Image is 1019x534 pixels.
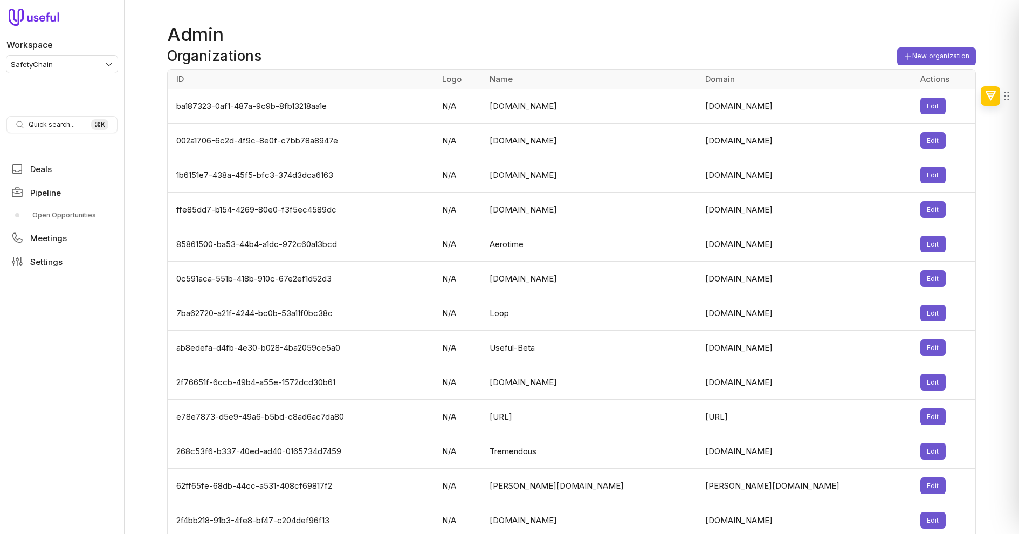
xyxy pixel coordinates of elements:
[920,167,946,183] button: Edit
[483,158,698,193] td: [DOMAIN_NAME]
[920,512,946,529] button: Edit
[30,165,52,173] span: Deals
[436,227,483,262] td: N/A
[483,331,698,365] td: Useful-Beta
[920,201,946,218] button: Edit
[920,132,946,149] button: Edit
[30,189,61,197] span: Pipeline
[699,193,914,227] td: [DOMAIN_NAME]
[483,124,698,158] td: [DOMAIN_NAME]
[483,89,698,124] td: [DOMAIN_NAME]
[436,469,483,503] td: N/A
[436,296,483,331] td: N/A
[167,47,261,65] h2: Organizations
[168,331,436,365] td: ab8edefa-d4fb-4e30-b028-4ba2059ce5a0
[483,365,698,400] td: [DOMAIN_NAME]
[168,296,436,331] td: 7ba62720-a21f-4244-bc0b-53a11f0bc38c
[168,400,436,434] td: e78e7873-d5e9-49a6-b5bd-c8ad6ac7da80
[920,305,946,321] button: Edit
[168,193,436,227] td: ffe85dd7-b154-4269-80e0-f3f5ec4589dc
[699,227,914,262] td: [DOMAIN_NAME]
[483,70,698,89] th: Name
[6,207,118,224] div: Pipeline submenu
[168,158,436,193] td: 1b6151e7-438a-45f5-bfc3-374d3dca6163
[436,365,483,400] td: N/A
[436,262,483,296] td: N/A
[483,469,698,503] td: [PERSON_NAME][DOMAIN_NAME]
[699,365,914,400] td: [DOMAIN_NAME]
[914,70,975,89] th: Actions
[920,477,946,494] button: Edit
[920,339,946,356] button: Edit
[436,70,483,89] th: Logo
[91,119,108,130] kbd: ⌘ K
[168,70,436,89] th: ID
[167,22,976,47] h1: Admin
[699,400,914,434] td: [URL]
[30,258,63,266] span: Settings
[699,434,914,469] td: [DOMAIN_NAME]
[436,158,483,193] td: N/A
[168,262,436,296] td: 0c591aca-551b-418b-910c-67e2ef1d52d3
[168,227,436,262] td: 85861500-ba53-44b4-a1dc-972c60a13bcd
[699,262,914,296] td: [DOMAIN_NAME]
[699,70,914,89] th: Domain
[436,434,483,469] td: N/A
[168,434,436,469] td: 268c53f6-b337-40ed-ad40-0165734d7459
[920,236,946,252] button: Edit
[699,296,914,331] td: [DOMAIN_NAME]
[436,89,483,124] td: N/A
[30,234,67,242] span: Meetings
[168,469,436,503] td: 62ff65fe-68db-44cc-a531-408cf69817f2
[699,158,914,193] td: [DOMAIN_NAME]
[699,469,914,503] td: [PERSON_NAME][DOMAIN_NAME]
[6,183,118,202] a: Pipeline
[168,124,436,158] td: 002a1706-6c2d-4f9c-8e0f-c7bb78a8947e
[436,400,483,434] td: N/A
[29,120,75,129] span: Quick search...
[483,400,698,434] td: [URL]
[483,227,698,262] td: Aerotime
[699,124,914,158] td: [DOMAIN_NAME]
[920,443,946,460] button: Edit
[436,124,483,158] td: N/A
[6,38,53,51] label: Workspace
[6,228,118,248] a: Meetings
[436,193,483,227] td: N/A
[6,159,118,179] a: Deals
[483,434,698,469] td: Tremendous
[699,89,914,124] td: [DOMAIN_NAME]
[168,89,436,124] td: ba187323-0af1-487a-9c9b-8fb13218aa1e
[436,331,483,365] td: N/A
[483,262,698,296] td: [DOMAIN_NAME]
[483,296,698,331] td: Loop
[6,252,118,271] a: Settings
[920,98,946,114] button: Edit
[897,47,976,65] button: New organization
[699,331,914,365] td: [DOMAIN_NAME]
[920,408,946,425] button: Edit
[483,193,698,227] td: [DOMAIN_NAME]
[920,374,946,391] button: Edit
[6,207,118,224] a: Open Opportunities
[920,270,946,287] button: Edit
[168,365,436,400] td: 2f76651f-6ccb-49b4-a55e-1572dcd30b61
